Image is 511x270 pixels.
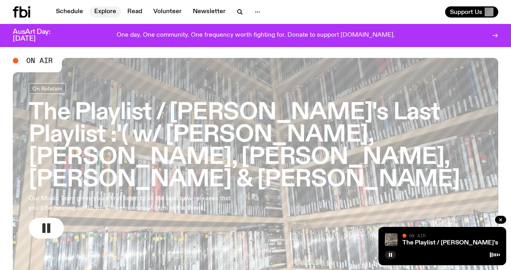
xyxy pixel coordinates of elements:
p: Our Music Team gives you a first listen to all the best new releases that you'll be hearing on fb... [29,194,233,213]
a: On Rotation [29,83,66,94]
a: Volunteer [149,6,186,18]
a: The Playlist / [PERSON_NAME]'s Last Playlist :'( w/ [PERSON_NAME], [PERSON_NAME], [PERSON_NAME], ... [29,83,482,238]
h3: The Playlist / [PERSON_NAME]'s Last Playlist :'( w/ [PERSON_NAME], [PERSON_NAME], [PERSON_NAME], ... [29,102,482,191]
span: Support Us [450,8,482,16]
a: Schedule [51,6,88,18]
a: Newsletter [188,6,230,18]
button: Support Us [445,6,498,18]
span: On Air [409,233,426,238]
span: On Air [26,57,53,64]
p: One day. One community. One frequency worth fighting for. Donate to support [DOMAIN_NAME]. [117,32,395,39]
a: Explore [89,6,121,18]
h3: AusArt Day: [DATE] [13,29,64,42]
span: On Rotation [32,85,62,91]
img: A corner shot of the fbi music library [385,233,398,246]
a: Read [123,6,147,18]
